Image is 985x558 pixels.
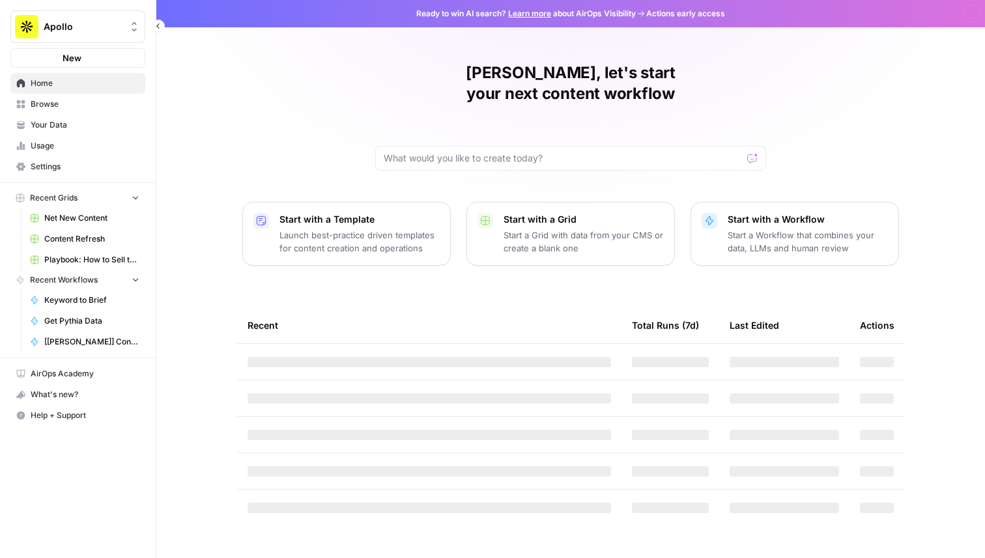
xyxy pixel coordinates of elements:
a: Keyword to Brief [24,290,145,311]
button: Help + Support [10,405,145,426]
p: Start a Workflow that combines your data, LLMs and human review [728,229,888,255]
span: Settings [31,161,139,173]
span: Apollo [44,20,122,33]
span: Content Refresh [44,233,139,245]
p: Start with a Template [279,213,440,226]
a: Usage [10,135,145,156]
button: Start with a GridStart a Grid with data from your CMS or create a blank one [466,202,675,266]
span: Usage [31,140,139,152]
a: Browse [10,94,145,115]
a: Settings [10,156,145,177]
span: Get Pythia Data [44,315,139,327]
span: Help + Support [31,410,139,421]
a: Home [10,73,145,94]
a: Net New Content [24,208,145,229]
span: Home [31,77,139,89]
div: Total Runs (7d) [632,307,699,343]
span: Ready to win AI search? about AirOps Visibility [416,8,636,20]
span: Keyword to Brief [44,294,139,306]
a: Content Refresh [24,229,145,249]
a: [[PERSON_NAME]] Content Refresh [24,331,145,352]
span: Browse [31,98,139,110]
img: Apollo Logo [15,15,38,38]
p: Launch best-practice driven templates for content creation and operations [279,229,440,255]
a: AirOps Academy [10,363,145,384]
p: Start with a Grid [504,213,664,226]
span: Recent Grids [30,192,78,204]
a: Learn more [508,8,551,18]
span: Playbook: How to Sell to "X" Leads Grid [44,254,139,266]
span: [[PERSON_NAME]] Content Refresh [44,336,139,348]
div: What's new? [11,385,145,404]
button: Start with a TemplateLaunch best-practice driven templates for content creation and operations [242,202,451,266]
a: Playbook: How to Sell to "X" Leads Grid [24,249,145,270]
div: Recent [248,307,611,343]
input: What would you like to create today? [384,152,742,165]
p: Start a Grid with data from your CMS or create a blank one [504,229,664,255]
span: New [63,51,81,64]
div: Last Edited [730,307,779,343]
span: Net New Content [44,212,139,224]
button: Start with a WorkflowStart a Workflow that combines your data, LLMs and human review [691,202,899,266]
a: Get Pythia Data [24,311,145,331]
div: Actions [860,307,894,343]
button: New [10,48,145,68]
span: Your Data [31,119,139,131]
button: Recent Grids [10,188,145,208]
button: Recent Workflows [10,270,145,290]
p: Start with a Workflow [728,213,888,226]
button: Workspace: Apollo [10,10,145,43]
button: What's new? [10,384,145,405]
h1: [PERSON_NAME], let's start your next content workflow [375,63,766,104]
span: Actions early access [646,8,725,20]
a: Your Data [10,115,145,135]
span: Recent Workflows [30,274,98,286]
span: AirOps Academy [31,368,139,380]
